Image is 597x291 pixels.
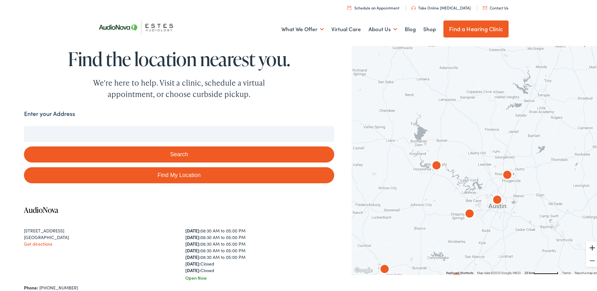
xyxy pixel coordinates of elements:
[353,265,374,273] a: Open this area in Google Maps (opens a new window)
[24,283,38,289] strong: Phone:
[423,16,436,40] a: Shop
[347,4,399,9] a: Schedule an Appointment
[353,265,374,273] img: Google
[347,4,351,9] img: utility icon
[185,226,200,232] strong: [DATE]:
[377,261,392,276] div: AudioNova
[185,266,200,272] strong: [DATE]:
[24,145,334,161] button: Search
[185,226,334,272] div: 08:30 AM to 05:00 PM 08:30 AM to 05:00 PM 08:30 AM to 05:00 PM 08:30 AM to 05:00 PM 08:30 AM to 0...
[24,226,173,233] div: [STREET_ADDRESS]
[78,76,280,99] div: We're here to help. Visit a clinic, schedule a virtual appointment, or choose curbside pickup.
[24,233,173,239] div: [GEOGRAPHIC_DATA]
[483,4,508,9] a: Contact Us
[446,270,473,274] button: Keyboard shortcuts
[185,233,200,239] strong: [DATE]:
[185,246,200,252] strong: [DATE]:
[24,166,334,182] a: Find My Location
[443,19,509,36] a: Find a Hearing Clinic
[281,16,324,40] a: What We Offer
[24,125,334,140] input: Enter your address or zip code
[24,239,52,246] a: Get directions
[477,270,521,273] span: Map data ©2025 Google, INEGI
[490,192,505,207] div: AudioNova
[185,259,200,265] strong: [DATE]:
[429,157,444,173] div: AudioNova
[39,283,78,289] a: [PHONE_NUMBER]
[562,270,571,273] a: Terms (opens in new tab)
[523,269,560,273] button: Map Scale: 20 km per 75 pixels
[24,203,58,214] a: AudioNova
[185,253,200,259] strong: [DATE]:
[331,16,361,40] a: Virtual Care
[462,206,477,221] div: AudioNova
[500,167,515,182] div: AudioNova
[369,16,397,40] a: About Us
[405,16,416,40] a: Blog
[411,5,416,9] img: utility icon
[525,270,533,273] span: 20 km
[185,239,200,246] strong: [DATE]:
[185,273,334,280] div: Open Now
[24,47,334,68] h1: Find the location nearest you.
[411,4,471,9] a: Take Online [MEDICAL_DATA]
[483,5,487,8] img: utility icon
[24,108,75,117] label: Enter your Address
